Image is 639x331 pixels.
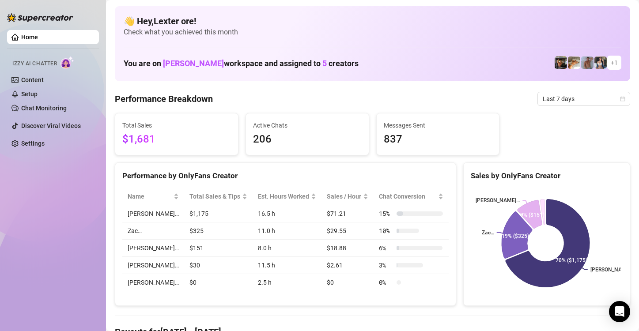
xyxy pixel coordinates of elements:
img: AI Chatter [60,56,74,69]
text: [PERSON_NAME]… [476,198,520,204]
span: $1,681 [122,131,231,148]
div: Open Intercom Messenger [609,301,630,322]
th: Name [122,188,184,205]
td: $29.55 [321,222,374,240]
span: 10 % [379,226,393,236]
span: Last 7 days [543,92,625,105]
text: [PERSON_NAME]… [590,267,635,273]
td: $71.21 [321,205,374,222]
span: 6 % [379,243,393,253]
td: 16.5 h [253,205,321,222]
span: 837 [384,131,492,148]
img: logo-BBDzfeDw.svg [7,13,73,22]
span: 15 % [379,209,393,218]
th: Chat Conversion [374,188,448,205]
td: 11.0 h [253,222,321,240]
span: Total Sales & Tips [189,192,240,201]
th: Sales / Hour [321,188,374,205]
h4: 👋 Hey, Lexter ore ! [124,15,621,27]
img: Katy [594,56,607,69]
td: $0 [184,274,253,291]
div: Sales by OnlyFans Creator [471,170,623,182]
span: 206 [253,131,362,148]
span: Chat Conversion [379,192,436,201]
a: Home [21,34,38,41]
td: [PERSON_NAME]… [122,240,184,257]
span: Messages Sent [384,120,492,130]
td: $30 [184,257,253,274]
span: Active Chats [253,120,362,130]
h1: You are on workspace and assigned to creators [124,59,359,68]
td: 8.0 h [253,240,321,257]
td: 11.5 h [253,257,321,274]
a: Setup [21,90,38,98]
span: 5 [322,59,327,68]
td: $2.61 [321,257,374,274]
td: [PERSON_NAME]… [122,205,184,222]
th: Total Sales & Tips [184,188,253,205]
span: 0 % [379,278,393,287]
span: 3 % [379,260,393,270]
span: Total Sales [122,120,231,130]
span: [PERSON_NAME] [163,59,224,68]
img: Nathan [555,56,567,69]
td: $325 [184,222,253,240]
span: + 1 [611,58,618,68]
td: Zac… [122,222,184,240]
span: calendar [620,96,625,102]
span: Name [128,192,172,201]
td: $18.88 [321,240,374,257]
a: Chat Monitoring [21,105,67,112]
a: Discover Viral Videos [21,122,81,129]
span: Check what you achieved this month [124,27,621,37]
td: [PERSON_NAME]… [122,257,184,274]
a: Settings [21,140,45,147]
div: Performance by OnlyFans Creator [122,170,449,182]
td: $151 [184,240,253,257]
td: [PERSON_NAME]… [122,274,184,291]
a: Content [21,76,44,83]
text: Zac… [481,229,494,236]
span: Sales / Hour [327,192,361,201]
div: Est. Hours Worked [258,192,309,201]
h4: Performance Breakdown [115,93,213,105]
td: 2.5 h [253,274,321,291]
td: $1,175 [184,205,253,222]
td: $0 [321,274,374,291]
img: Joey [581,56,594,69]
img: Zac [568,56,580,69]
span: Izzy AI Chatter [12,60,57,68]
